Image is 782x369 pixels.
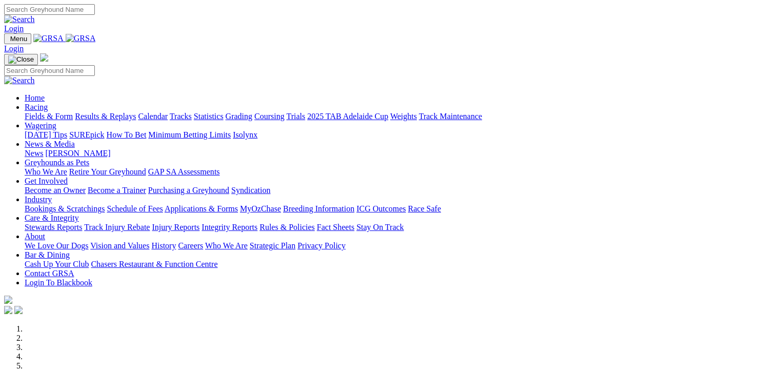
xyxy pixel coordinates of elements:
a: Track Maintenance [419,112,482,121]
input: Search [4,4,95,15]
a: Tracks [170,112,192,121]
a: Statistics [194,112,224,121]
img: logo-grsa-white.png [40,53,48,62]
a: Fields & Form [25,112,73,121]
a: News & Media [25,140,75,148]
a: Grading [226,112,252,121]
div: Industry [25,204,778,213]
a: Get Involved [25,177,68,185]
a: Weights [390,112,417,121]
div: About [25,241,778,250]
img: Close [8,55,34,64]
a: Race Safe [408,204,440,213]
a: [DATE] Tips [25,130,67,139]
a: 2025 TAB Adelaide Cup [307,112,388,121]
a: Bookings & Scratchings [25,204,105,213]
img: GRSA [33,34,64,43]
button: Toggle navigation [4,54,38,65]
div: Wagering [25,130,778,140]
a: Syndication [231,186,270,195]
a: Chasers Restaurant & Function Centre [91,260,217,268]
a: Breeding Information [283,204,354,213]
a: MyOzChase [240,204,281,213]
a: Minimum Betting Limits [148,130,231,139]
img: Search [4,15,35,24]
div: Racing [25,112,778,121]
a: Become a Trainer [88,186,146,195]
a: Stewards Reports [25,223,82,231]
div: Care & Integrity [25,223,778,232]
img: GRSA [66,34,96,43]
a: Privacy Policy [297,241,346,250]
div: Greyhounds as Pets [25,167,778,177]
a: How To Bet [107,130,147,139]
a: Vision and Values [90,241,149,250]
a: Login To Blackbook [25,278,92,287]
a: Results & Replays [75,112,136,121]
a: Become an Owner [25,186,86,195]
a: Careers [178,241,203,250]
a: Track Injury Rebate [84,223,150,231]
a: Calendar [138,112,168,121]
a: [PERSON_NAME] [45,149,110,158]
a: Integrity Reports [202,223,257,231]
a: Injury Reports [152,223,199,231]
span: Menu [10,35,27,43]
img: twitter.svg [14,306,23,314]
div: Bar & Dining [25,260,778,269]
img: facebook.svg [4,306,12,314]
a: Bar & Dining [25,250,70,259]
a: Racing [25,103,48,111]
a: Industry [25,195,52,204]
a: About [25,232,45,241]
a: Strategic Plan [250,241,295,250]
a: Who We Are [205,241,248,250]
button: Toggle navigation [4,33,31,44]
a: We Love Our Dogs [25,241,88,250]
a: Trials [286,112,305,121]
a: Login [4,24,24,33]
a: SUREpick [69,130,104,139]
a: Cash Up Your Club [25,260,89,268]
a: Login [4,44,24,53]
a: ICG Outcomes [356,204,406,213]
a: Contact GRSA [25,269,74,278]
a: Purchasing a Greyhound [148,186,229,195]
a: Wagering [25,121,56,130]
a: Care & Integrity [25,213,79,222]
a: Greyhounds as Pets [25,158,89,167]
div: Get Involved [25,186,778,195]
img: Search [4,76,35,85]
div: News & Media [25,149,778,158]
a: Home [25,93,45,102]
a: Who We Are [25,167,67,176]
a: News [25,149,43,158]
a: Rules & Policies [259,223,315,231]
a: GAP SA Assessments [148,167,220,176]
a: Fact Sheets [317,223,354,231]
a: Applications & Forms [165,204,238,213]
a: Isolynx [233,130,257,139]
input: Search [4,65,95,76]
a: Retire Your Greyhound [69,167,146,176]
a: Coursing [254,112,285,121]
a: History [151,241,176,250]
a: Stay On Track [356,223,404,231]
img: logo-grsa-white.png [4,296,12,304]
a: Schedule of Fees [107,204,163,213]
